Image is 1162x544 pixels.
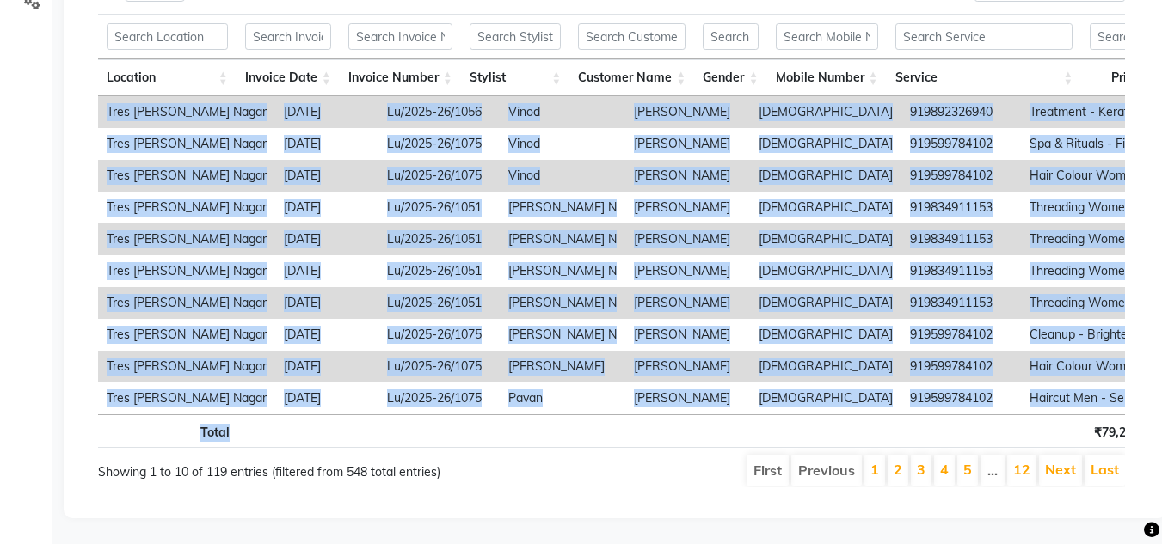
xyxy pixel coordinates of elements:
td: Pavan [500,382,625,414]
td: [DEMOGRAPHIC_DATA] [750,287,901,319]
th: Price: activate to sort column ascending [1081,59,1161,96]
td: [DATE] [275,287,378,319]
td: Lu/2025-26/1075 [378,351,500,382]
td: [DEMOGRAPHIC_DATA] [750,128,901,160]
td: Vinod [500,96,625,128]
td: Lu/2025-26/1075 [378,128,500,160]
a: Next [1045,461,1076,478]
input: Search Location [107,23,228,50]
a: 5 [963,461,972,478]
td: Lu/2025-26/1056 [378,96,500,128]
td: [DATE] [275,223,378,255]
td: [PERSON_NAME] N [500,287,625,319]
td: Lu/2025-26/1075 [378,382,500,414]
td: [PERSON_NAME] [625,255,750,287]
td: Tres [PERSON_NAME] Nagar [98,223,275,255]
td: [DATE] [275,351,378,382]
td: Vinod [500,128,625,160]
td: Tres [PERSON_NAME] Nagar [98,382,275,414]
td: [DEMOGRAPHIC_DATA] [750,223,901,255]
input: Search Service [895,23,1073,50]
input: Search Stylist [470,23,561,50]
td: Lu/2025-26/1075 [378,160,500,192]
td: [PERSON_NAME] [625,287,750,319]
th: Mobile Number: activate to sort column ascending [767,59,887,96]
td: Tres [PERSON_NAME] Nagar [98,96,275,128]
th: Service: activate to sort column ascending [887,59,1082,96]
td: [DATE] [275,160,378,192]
td: Tres [PERSON_NAME] Nagar [98,192,275,223]
td: Tres [PERSON_NAME] Nagar [98,351,275,382]
input: Search Price [1090,23,1153,50]
td: Tres [PERSON_NAME] Nagar [98,160,275,192]
input: Search Mobile Number [776,23,878,50]
td: Tres [PERSON_NAME] Nagar [98,287,275,319]
td: [PERSON_NAME] N [500,319,625,351]
td: [DEMOGRAPHIC_DATA] [750,382,901,414]
th: Invoice Number: activate to sort column ascending [340,59,461,96]
th: Stylist: activate to sort column ascending [461,59,569,96]
td: [DEMOGRAPHIC_DATA] [750,96,901,128]
td: [PERSON_NAME] N [500,223,625,255]
th: Location: activate to sort column ascending [98,59,237,96]
td: [PERSON_NAME] N [500,255,625,287]
input: Search Customer Name [578,23,686,50]
th: Invoice Date: activate to sort column ascending [237,59,340,96]
td: Lu/2025-26/1051 [378,287,500,319]
td: [PERSON_NAME] [625,382,750,414]
th: Gender: activate to sort column ascending [694,59,766,96]
td: [DATE] [275,128,378,160]
td: 919599784102 [901,351,1021,382]
a: 1 [870,461,879,478]
td: [PERSON_NAME] [625,192,750,223]
td: 919834911153 [901,287,1021,319]
td: Lu/2025-26/1051 [378,255,500,287]
td: Tres [PERSON_NAME] Nagar [98,255,275,287]
td: Lu/2025-26/1075 [378,319,500,351]
a: 3 [917,461,925,478]
td: [DATE] [275,319,378,351]
td: [DATE] [275,382,378,414]
td: [PERSON_NAME] [625,96,750,128]
td: Tres [PERSON_NAME] Nagar [98,319,275,351]
th: Customer Name: activate to sort column ascending [569,59,694,96]
a: 2 [894,461,902,478]
td: 919834911153 [901,255,1021,287]
td: 919599784102 [901,382,1021,414]
td: [PERSON_NAME] [625,160,750,192]
td: [DEMOGRAPHIC_DATA] [750,351,901,382]
td: [DEMOGRAPHIC_DATA] [750,192,901,223]
td: [DEMOGRAPHIC_DATA] [750,160,901,192]
td: [DATE] [275,255,378,287]
input: Search Gender [703,23,758,50]
td: 919599784102 [901,160,1021,192]
td: 919892326940 [901,96,1021,128]
a: Last [1091,461,1119,478]
td: [DATE] [275,96,378,128]
input: Search Invoice Date [245,23,331,50]
td: [PERSON_NAME] [625,351,750,382]
th: Total [98,414,238,448]
td: [DATE] [275,192,378,223]
td: Lu/2025-26/1051 [378,192,500,223]
td: [PERSON_NAME] [625,319,750,351]
td: 919599784102 [901,319,1021,351]
div: Showing 1 to 10 of 119 entries (filtered from 548 total entries) [98,453,511,481]
a: 4 [940,461,949,478]
input: Search Invoice Number [348,23,452,50]
td: Vinod [500,160,625,192]
a: 12 [1013,461,1030,478]
td: 919599784102 [901,128,1021,160]
td: Lu/2025-26/1051 [378,223,500,255]
td: [DEMOGRAPHIC_DATA] [750,255,901,287]
td: [PERSON_NAME] [625,223,750,255]
td: [PERSON_NAME] [500,351,625,382]
td: 919834911153 [901,223,1021,255]
td: 919834911153 [901,192,1021,223]
td: [DEMOGRAPHIC_DATA] [750,319,901,351]
td: [PERSON_NAME] N [500,192,625,223]
td: Tres [PERSON_NAME] Nagar [98,128,275,160]
td: [PERSON_NAME] [625,128,750,160]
